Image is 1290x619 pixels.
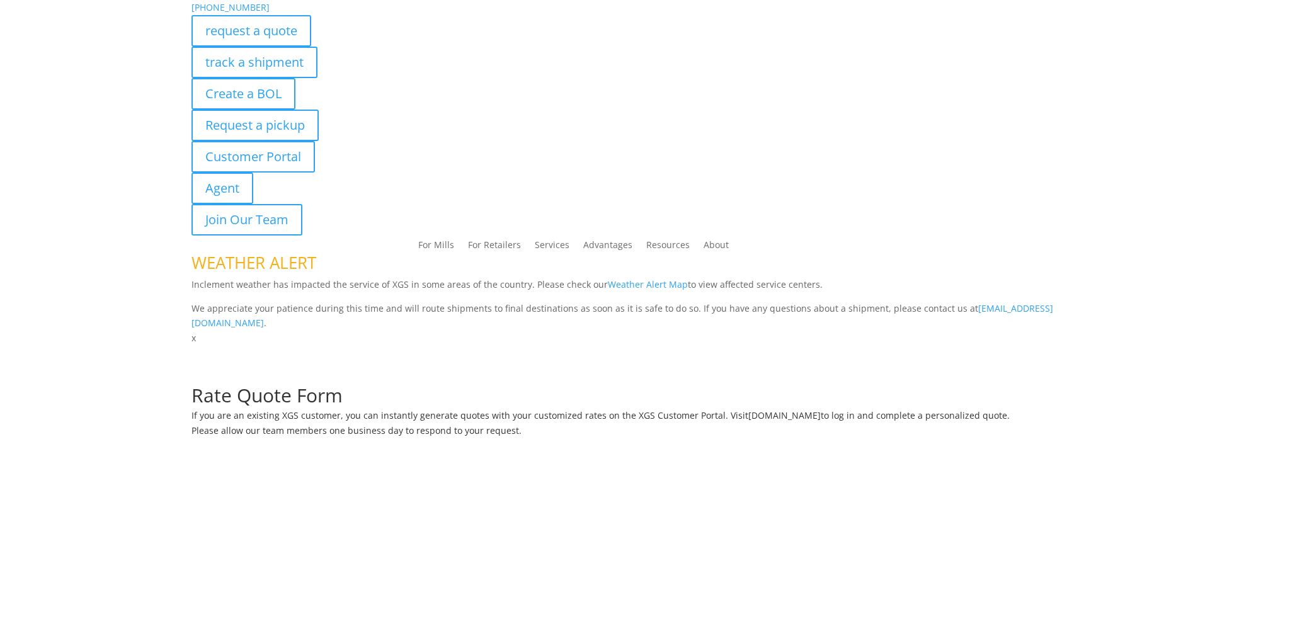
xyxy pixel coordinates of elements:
a: For Mills [418,241,454,254]
a: Customer Portal [191,141,315,173]
span: WEATHER ALERT [191,251,316,274]
span: to log in and complete a personalized quote. [821,409,1010,421]
a: Resources [646,241,690,254]
a: Create a BOL [191,78,295,110]
a: request a quote [191,15,311,47]
a: [DOMAIN_NAME] [748,409,821,421]
a: Join Our Team [191,204,302,236]
a: [PHONE_NUMBER] [191,1,270,13]
a: For Retailers [468,241,521,254]
h6: Please allow our team members one business day to respond to your request. [191,426,1099,441]
a: About [704,241,729,254]
p: Complete the form below for a customized quote based on your shipping needs. [191,371,1099,386]
p: Inclement weather has impacted the service of XGS in some areas of the country. Please check our ... [191,277,1099,301]
a: Agent [191,173,253,204]
a: Request a pickup [191,110,319,141]
p: x [191,331,1099,346]
a: track a shipment [191,47,317,78]
h1: Rate Quote Form [191,386,1099,411]
p: We appreciate your patience during this time and will route shipments to final destinations as so... [191,301,1099,331]
a: Weather Alert Map [608,278,688,290]
h1: Request a Quote [191,346,1099,371]
a: Advantages [583,241,632,254]
a: Services [535,241,569,254]
span: If you are an existing XGS customer, you can instantly generate quotes with your customized rates... [191,409,748,421]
